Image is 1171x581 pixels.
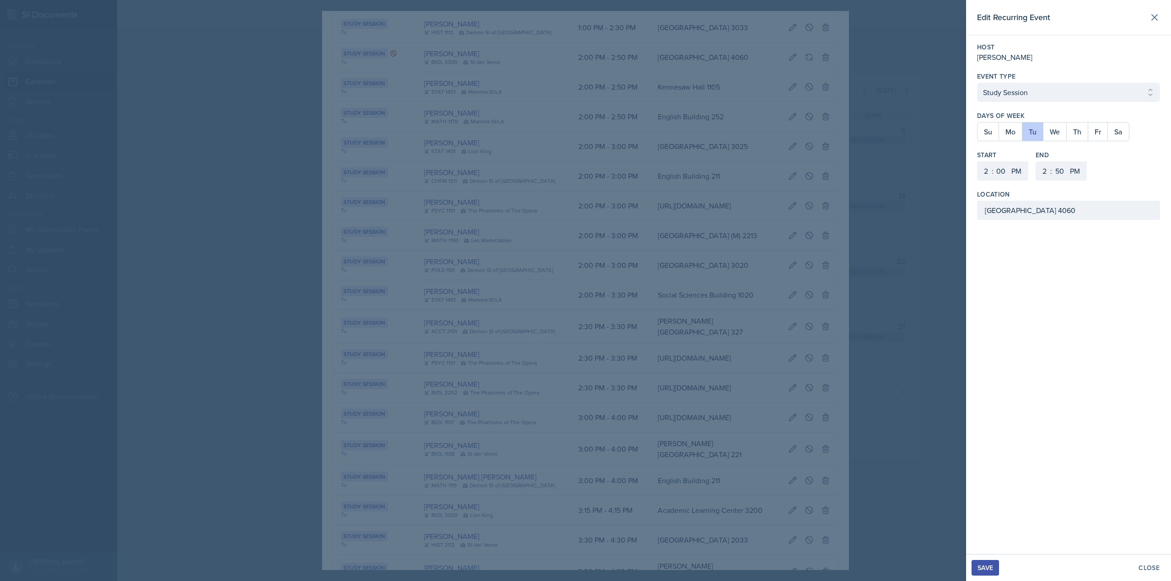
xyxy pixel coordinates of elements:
[977,150,1028,160] label: Start
[977,52,1160,63] div: [PERSON_NAME]
[1133,560,1166,576] button: Close
[1022,123,1043,141] button: Tu
[977,11,1050,24] h2: Edit Recurring Event
[999,123,1022,141] button: Mo
[977,190,1010,199] label: Location
[972,560,999,576] button: Save
[1036,150,1087,160] label: End
[977,201,1160,220] input: Enter location
[1043,123,1066,141] button: We
[1066,123,1088,141] button: Th
[978,564,993,571] div: Save
[977,72,1016,81] label: Event Type
[1050,165,1052,176] div: :
[977,111,1160,120] label: Days of Week
[1139,564,1160,571] div: Close
[1107,123,1129,141] button: Sa
[992,165,994,176] div: :
[977,43,1160,52] label: Host
[1088,123,1107,141] button: Fr
[978,123,999,141] button: Su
